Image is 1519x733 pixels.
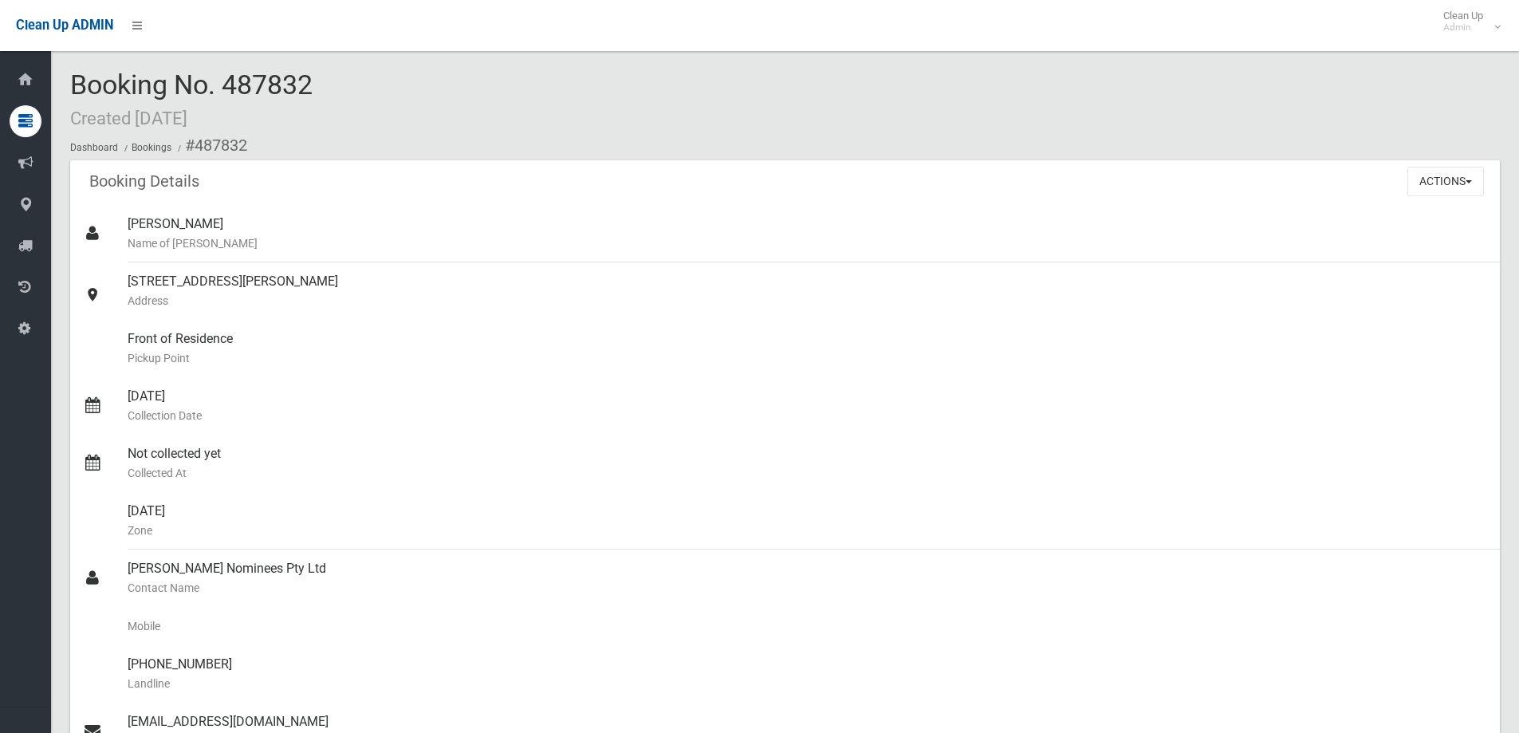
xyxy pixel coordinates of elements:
[128,262,1487,320] div: [STREET_ADDRESS][PERSON_NAME]
[128,492,1487,550] div: [DATE]
[128,320,1487,377] div: Front of Residence
[132,142,171,153] a: Bookings
[128,645,1487,703] div: [PHONE_NUMBER]
[128,521,1487,540] small: Zone
[128,578,1487,597] small: Contact Name
[128,377,1487,435] div: [DATE]
[128,406,1487,425] small: Collection Date
[128,234,1487,253] small: Name of [PERSON_NAME]
[128,463,1487,483] small: Collected At
[128,349,1487,368] small: Pickup Point
[128,205,1487,262] div: [PERSON_NAME]
[70,69,313,131] span: Booking No. 487832
[70,108,187,128] small: Created [DATE]
[128,674,1487,693] small: Landline
[128,617,1487,636] small: Mobile
[70,142,118,153] a: Dashboard
[1443,22,1483,33] small: Admin
[70,166,218,197] header: Booking Details
[128,435,1487,492] div: Not collected yet
[16,18,113,33] span: Clean Up ADMIN
[1435,10,1499,33] span: Clean Up
[128,291,1487,310] small: Address
[1407,167,1484,196] button: Actions
[128,550,1487,607] div: [PERSON_NAME] Nominees Pty Ltd
[174,131,247,160] li: #487832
